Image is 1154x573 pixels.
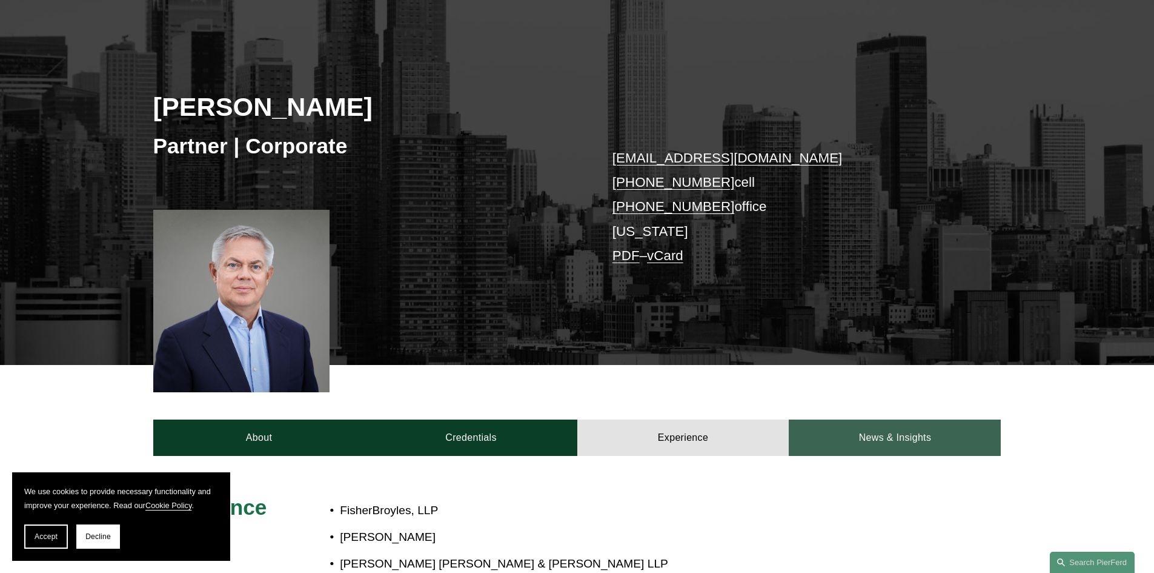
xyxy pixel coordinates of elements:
[1050,552,1135,573] a: Search this site
[24,484,218,512] p: We use cookies to provide necessary functionality and improve your experience. Read our .
[612,199,735,214] a: [PHONE_NUMBER]
[24,524,68,549] button: Accept
[153,91,577,122] h2: [PERSON_NAME]
[85,532,111,541] span: Decline
[612,248,640,263] a: PDF
[340,527,895,548] p: [PERSON_NAME]
[365,420,577,456] a: Credentials
[647,248,683,263] a: vCard
[145,501,192,510] a: Cookie Policy
[612,146,966,269] p: cell office [US_STATE] –
[153,420,365,456] a: About
[340,500,895,521] p: FisherBroyles, LLP
[35,532,58,541] span: Accept
[612,150,842,166] a: [EMAIL_ADDRESS][DOMAIN_NAME]
[612,175,735,190] a: [PHONE_NUMBER]
[76,524,120,549] button: Decline
[577,420,789,456] a: Experience
[153,133,577,159] h3: Partner | Corporate
[12,472,230,561] section: Cookie banner
[789,420,1001,456] a: News & Insights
